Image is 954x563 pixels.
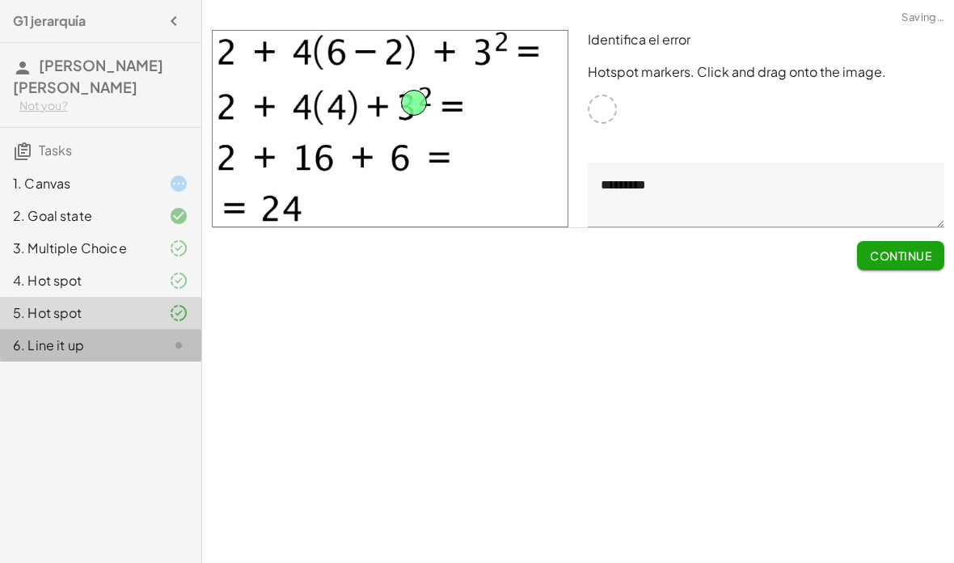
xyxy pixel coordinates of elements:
p: Identifica el error [588,30,944,49]
i: Task finished and part of it marked as correct. [169,239,188,258]
span: Continue [870,248,931,263]
span: [PERSON_NAME] [PERSON_NAME] [13,56,163,96]
div: 1. Canvas [13,174,143,193]
div: 4. Hot spot [13,271,143,290]
div: 5. Hot spot [13,303,143,323]
i: Task started. [169,174,188,193]
div: 2. Goal state [13,206,143,226]
h4: G1 jerarquía [13,11,86,31]
div: Not you? [19,98,188,114]
div: 3. Multiple Choice [13,239,143,258]
button: Continue [857,241,944,270]
span: Saving… [901,10,944,26]
p: Hotspot markers. Click and drag onto the image. [588,62,944,82]
i: Task finished and part of it marked as correct. [169,271,188,290]
span: Tasks [39,142,72,159]
i: Task not started. [169,336,188,355]
div: 6. Line it up [13,336,143,355]
i: Task finished and correct. [169,206,188,226]
img: ebb36bb60e96fc391738b03b94ccd629bfdea44f8dc63f468d706468eb46f53f.jpeg [212,30,568,227]
i: Task finished and part of it marked as correct. [169,303,188,323]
